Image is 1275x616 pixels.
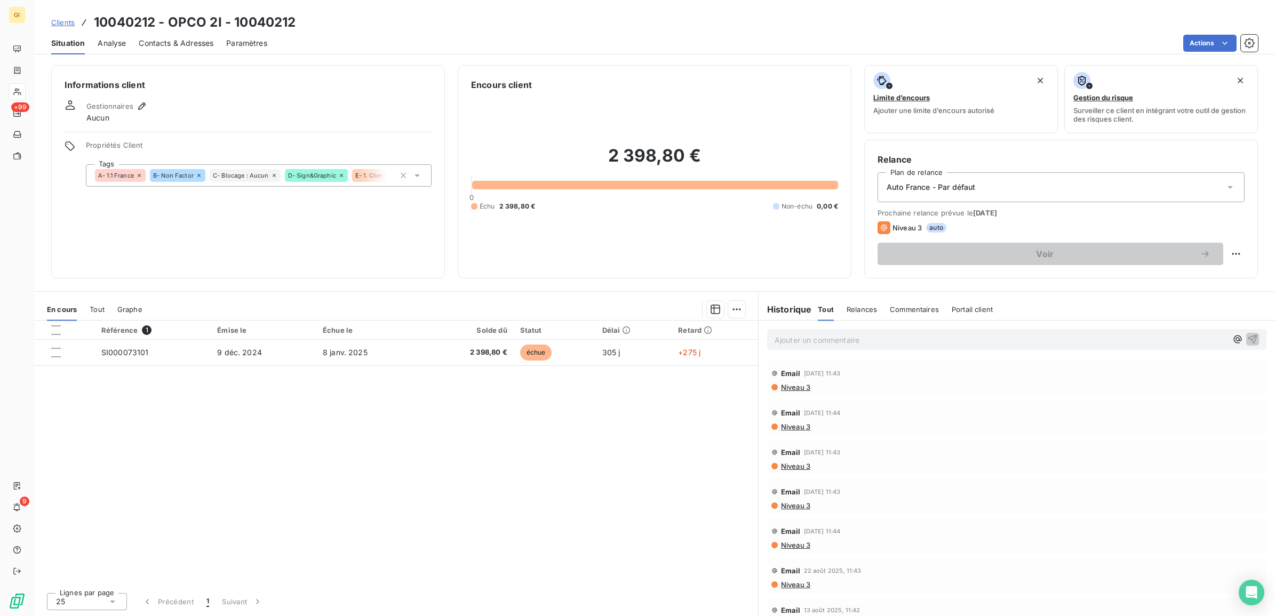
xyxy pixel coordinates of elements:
[804,607,860,613] span: 13 août 2025, 11:42
[926,223,946,233] span: auto
[20,497,29,506] span: 9
[678,326,752,334] div: Retard
[86,102,133,110] span: Gestionnaires
[780,501,810,510] span: Niveau 3
[873,106,994,115] span: Ajouter une limite d’encours autorisé
[51,18,75,27] span: Clients
[1239,580,1264,605] div: Open Intercom Messenger
[1183,35,1237,52] button: Actions
[56,596,65,607] span: 25
[499,202,536,211] span: 2 398,80 €
[804,489,841,495] span: [DATE] 11:43
[952,305,993,314] span: Portail client
[386,171,395,180] input: Ajouter une valeur
[782,202,812,211] span: Non-échu
[878,243,1223,265] button: Voir
[878,153,1245,166] h6: Relance
[86,141,432,156] span: Propriétés Client
[217,326,310,334] div: Émise le
[217,348,262,357] span: 9 déc. 2024
[804,410,841,416] span: [DATE] 11:44
[780,541,810,549] span: Niveau 3
[878,209,1245,217] span: Prochaine relance prévue le
[890,305,939,314] span: Commentaires
[817,202,838,211] span: 0,00 €
[678,348,700,357] span: +275 j
[781,527,801,535] span: Email
[847,305,877,314] span: Relances
[139,38,213,49] span: Contacts & Adresses
[323,348,368,357] span: 8 janv. 2025
[206,596,209,607] span: 1
[200,590,216,613] button: 1
[11,102,29,112] span: +99
[153,172,194,179] span: B- Non Factor
[873,93,930,102] span: Limite d’encours
[759,303,812,316] h6: Historique
[98,38,126,49] span: Analyse
[781,487,801,496] span: Email
[781,409,801,417] span: Email
[216,590,269,613] button: Suivant
[101,325,204,335] div: Référence
[480,202,495,211] span: Échu
[213,172,269,179] span: C- Blocage : Aucun
[804,449,841,455] span: [DATE] 11:43
[1073,106,1249,123] span: Surveiller ce client en intégrant votre outil de gestion des risques client.
[781,369,801,378] span: Email
[65,78,432,91] h6: Informations client
[471,145,838,177] h2: 2 398,80 €
[892,223,922,232] span: Niveau 3
[51,38,85,49] span: Situation
[602,348,620,357] span: 305 j
[780,422,810,431] span: Niveau 3
[226,38,267,49] span: Paramètres
[98,172,134,179] span: A- 1.1 France
[804,567,862,574] span: 22 août 2025, 11:43
[94,13,296,32] h3: 10040212 - OPCO 2I - 10040212
[142,325,152,335] span: 1
[136,590,200,613] button: Précédent
[86,113,109,123] span: Aucun
[90,305,105,314] span: Tout
[288,172,336,179] span: D- Sign&Graphic
[602,326,666,334] div: Délai
[47,305,77,314] span: En cours
[818,305,834,314] span: Tout
[864,65,1058,133] button: Limite d’encoursAjouter une limite d’encours autorisé
[890,250,1200,258] span: Voir
[9,6,26,23] div: GI
[887,182,976,193] span: Auto France - Par défaut
[804,528,841,534] span: [DATE] 11:44
[117,305,142,314] span: Graphe
[471,78,532,91] h6: Encours client
[781,566,801,575] span: Email
[1073,93,1133,102] span: Gestion du risque
[973,209,997,217] span: [DATE]
[323,326,416,334] div: Échue le
[520,345,552,361] span: échue
[428,326,507,334] div: Solde dû
[1064,65,1258,133] button: Gestion du risqueSurveiller ce client en intégrant votre outil de gestion des risques client.
[520,326,589,334] div: Statut
[51,17,75,28] a: Clients
[9,593,26,610] img: Logo LeanPay
[428,347,507,358] span: 2 398,80 €
[780,580,810,589] span: Niveau 3
[780,383,810,391] span: Niveau 3
[469,193,474,202] span: 0
[101,348,149,357] span: SI000073101
[781,606,801,614] span: Email
[355,172,402,179] span: E- 1. Client Final
[804,370,841,377] span: [DATE] 11:43
[780,462,810,470] span: Niveau 3
[781,448,801,457] span: Email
